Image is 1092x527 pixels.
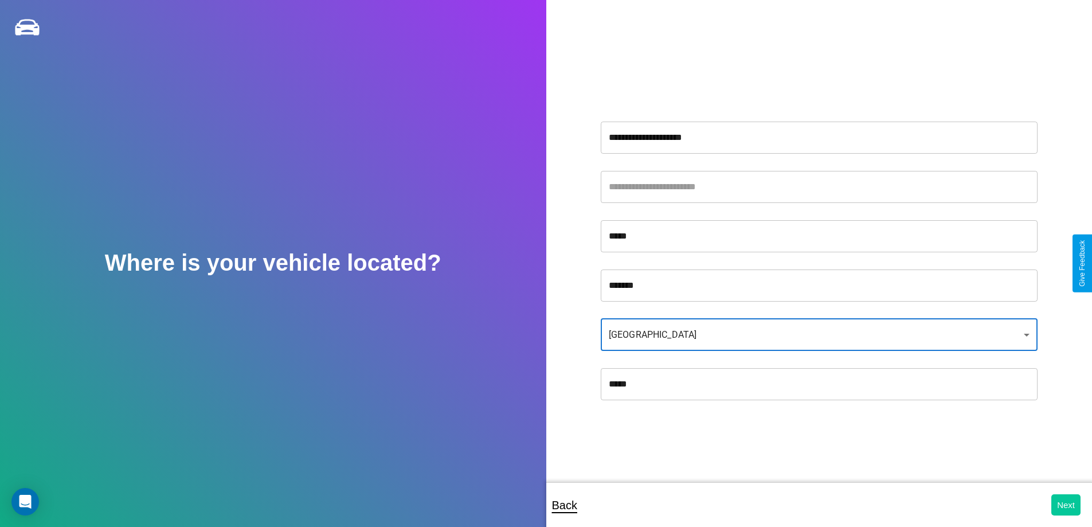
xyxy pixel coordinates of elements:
div: Open Intercom Messenger [11,488,39,516]
p: Back [552,495,577,516]
button: Next [1051,494,1081,516]
div: [GEOGRAPHIC_DATA] [601,319,1038,351]
div: Give Feedback [1078,240,1086,287]
h2: Where is your vehicle located? [105,250,441,276]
